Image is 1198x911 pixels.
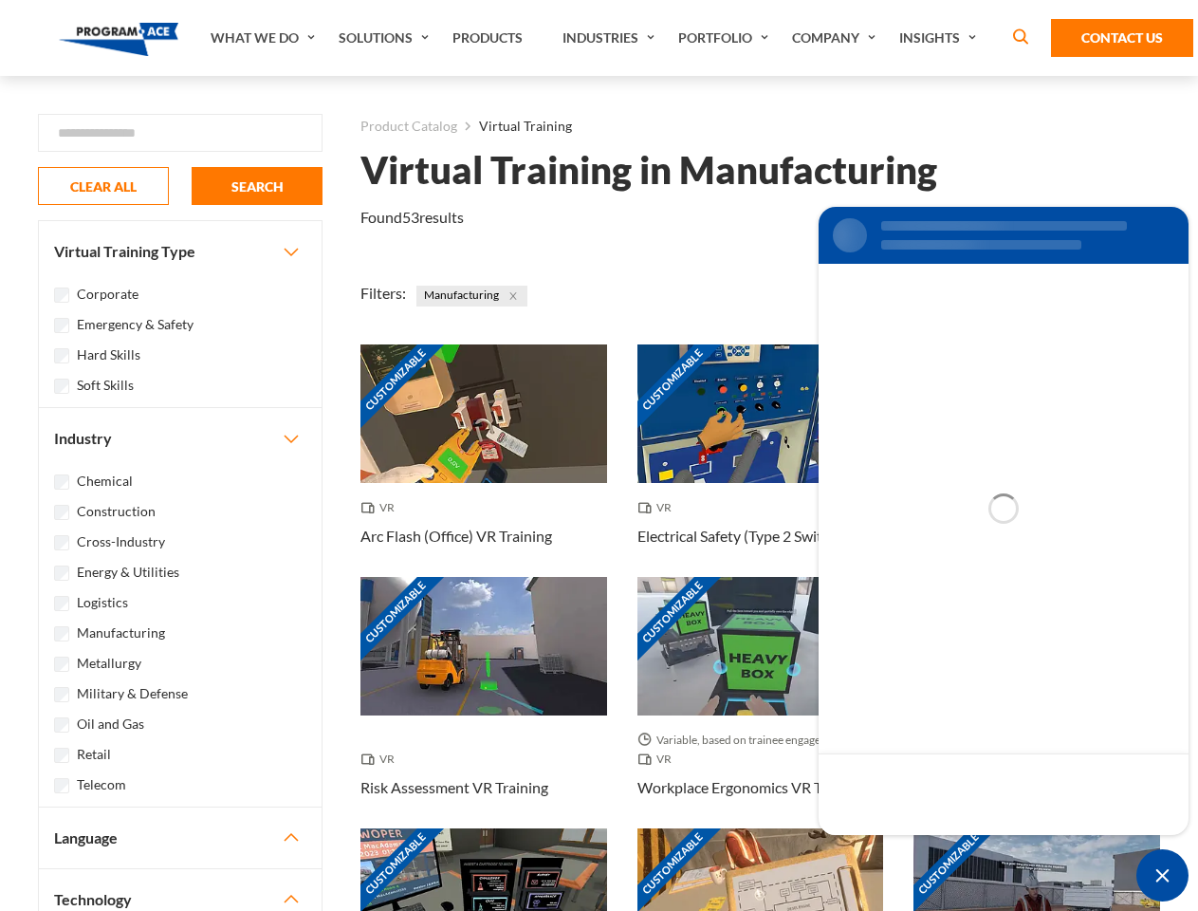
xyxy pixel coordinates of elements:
[77,623,165,643] label: Manufacturing
[360,344,607,577] a: Customizable Thumbnail - Arc Flash (Office) VR Training VR Arc Flash (Office) VR Training
[503,286,524,307] button: Close
[77,531,165,552] label: Cross-Industry
[54,474,69,490] input: Chemical
[54,379,69,394] input: Soft Skills
[1136,849,1189,902] span: Minimize live chat window
[77,471,133,492] label: Chemical
[77,501,156,522] label: Construction
[77,744,111,765] label: Retail
[402,208,419,226] em: 53
[637,525,884,548] h3: Electrical Safety (Type 2 Switchgear) VR Training
[77,375,134,396] label: Soft Skills
[360,114,457,139] a: Product Catalog
[457,114,572,139] li: Virtual Training
[77,592,128,613] label: Logistics
[360,750,402,769] span: VR
[77,344,140,365] label: Hard Skills
[637,577,884,828] a: Customizable Thumbnail - Workplace Ergonomics VR Training Variable, based on trainee engagement w...
[54,288,69,303] input: Corporate
[360,114,1160,139] nav: breadcrumb
[54,657,69,672] input: Metallurgy
[637,750,679,769] span: VR
[814,202,1193,840] iframe: SalesIQ Chat Window
[77,284,138,305] label: Corporate
[54,318,69,333] input: Emergency & Safety
[54,596,69,611] input: Logistics
[54,687,69,702] input: Military & Defense
[54,778,69,793] input: Telecom
[39,221,322,282] button: Virtual Training Type
[77,714,144,734] label: Oil and Gas
[637,776,867,799] h3: Workplace Ergonomics VR Training
[360,776,548,799] h3: Risk Assessment VR Training
[637,731,884,750] span: Variable, based on trainee engagement with exercises.
[77,683,188,704] label: Military & Defense
[77,562,179,583] label: Energy & Utilities
[54,535,69,550] input: Cross-Industry
[360,284,406,302] span: Filters:
[637,498,679,517] span: VR
[77,314,194,335] label: Emergency & Safety
[54,348,69,363] input: Hard Skills
[54,566,69,581] input: Energy & Utilities
[360,154,937,187] h1: Virtual Training in Manufacturing
[360,525,552,548] h3: Arc Flash (Office) VR Training
[360,577,607,828] a: Customizable Thumbnail - Risk Assessment VR Training VR Risk Assessment VR Training
[39,808,322,868] button: Language
[54,748,69,763] input: Retail
[360,206,464,229] p: Found results
[59,23,179,56] img: Program-Ace
[77,653,141,674] label: Metallurgy
[416,286,527,307] span: Manufacturing
[77,774,126,795] label: Telecom
[39,408,322,469] button: Industry
[38,167,169,205] button: CLEAR ALL
[360,498,402,517] span: VR
[1051,19,1193,57] a: Contact Us
[54,717,69,733] input: Oil and Gas
[1136,849,1189,902] div: Chat Widget
[637,344,884,577] a: Customizable Thumbnail - Electrical Safety (Type 2 Switchgear) VR Training VR Electrical Safety (...
[54,505,69,520] input: Construction
[54,626,69,641] input: Manufacturing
